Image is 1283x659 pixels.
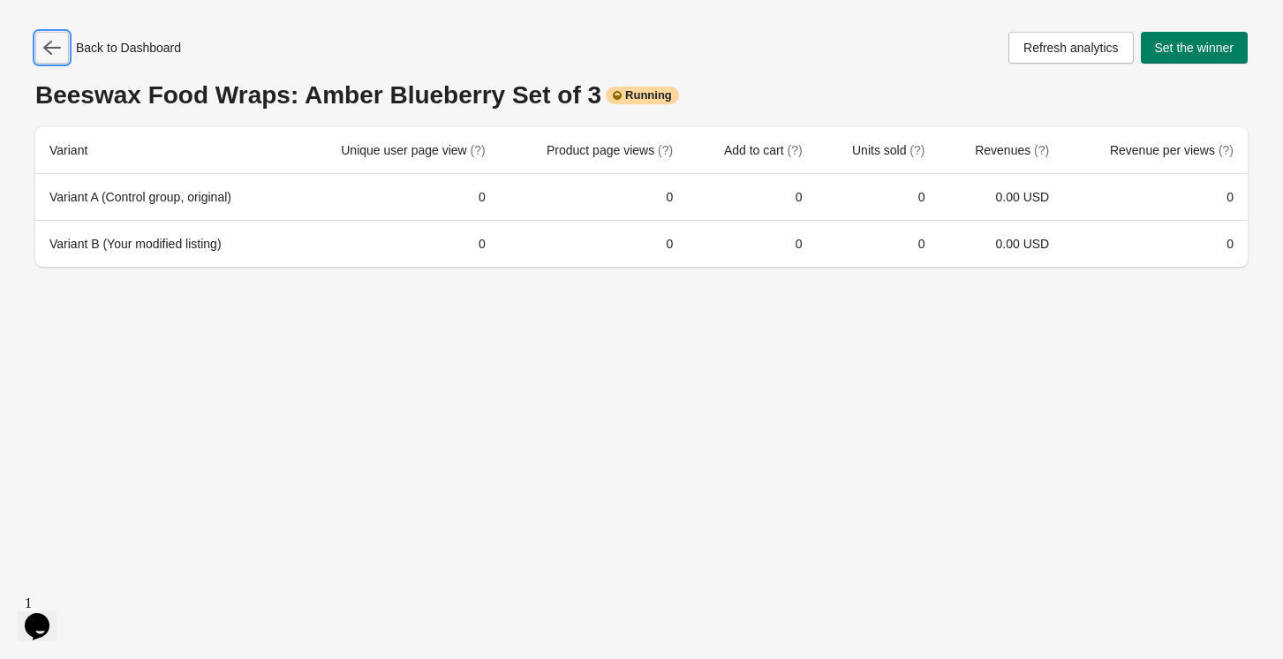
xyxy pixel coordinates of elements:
[852,143,925,157] span: Units sold
[909,143,925,157] span: (?)
[500,220,688,267] td: 0
[49,188,276,206] div: Variant A (Control group, original)
[1219,143,1234,157] span: (?)
[1063,174,1248,220] td: 0
[18,588,74,641] iframe: chat widget
[291,174,500,220] td: 0
[1008,32,1133,64] button: Refresh analytics
[687,174,816,220] td: 0
[35,81,1248,110] div: Beeswax Food Wraps: Amber Blueberry Set of 3
[1141,32,1249,64] button: Set the winner
[341,143,485,157] span: Unique user page view
[291,220,500,267] td: 0
[939,174,1063,220] td: 0.00 USD
[471,143,486,157] span: (?)
[787,143,802,157] span: (?)
[658,143,673,157] span: (?)
[1023,41,1118,55] span: Refresh analytics
[1155,41,1234,55] span: Set the winner
[547,143,673,157] span: Product page views
[1110,143,1234,157] span: Revenue per views
[606,87,679,104] div: Running
[817,220,940,267] td: 0
[724,143,803,157] span: Add to cart
[1063,220,1248,267] td: 0
[817,174,940,220] td: 0
[500,174,688,220] td: 0
[1034,143,1049,157] span: (?)
[939,220,1063,267] td: 0.00 USD
[687,220,816,267] td: 0
[975,143,1049,157] span: Revenues
[35,127,291,174] th: Variant
[49,235,276,253] div: Variant B (Your modified listing)
[35,32,181,64] div: Back to Dashboard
